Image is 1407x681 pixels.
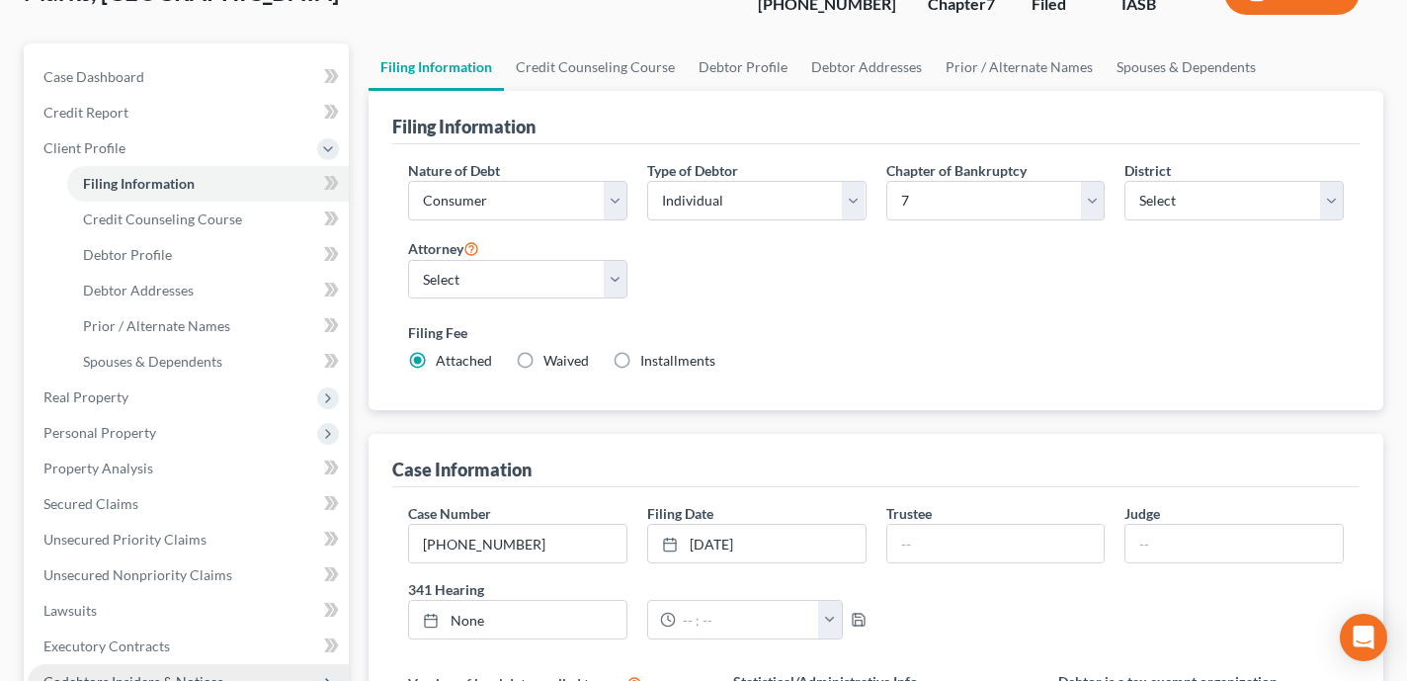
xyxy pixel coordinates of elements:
[67,308,349,344] a: Prior / Alternate Names
[43,460,153,476] span: Property Analysis
[43,638,170,654] span: Executory Contracts
[1124,503,1160,524] label: Judge
[408,322,1344,343] label: Filing Fee
[28,59,349,95] a: Case Dashboard
[934,43,1105,91] a: Prior / Alternate Names
[543,352,589,369] span: Waived
[1105,43,1268,91] a: Spouses & Dependents
[67,344,349,380] a: Spouses & Dependents
[408,236,479,260] label: Attorney
[408,503,491,524] label: Case Number
[43,566,232,583] span: Unsecured Nonpriority Claims
[886,503,932,524] label: Trustee
[43,602,97,619] span: Lawsuits
[83,211,242,227] span: Credit Counseling Course
[1125,525,1343,562] input: --
[676,601,819,638] input: -- : --
[83,175,195,192] span: Filing Information
[887,525,1105,562] input: --
[392,458,532,481] div: Case Information
[67,202,349,237] a: Credit Counseling Course
[28,486,349,522] a: Secured Claims
[648,525,866,562] a: [DATE]
[1124,160,1171,181] label: District
[83,317,230,334] span: Prior / Alternate Names
[43,531,207,548] span: Unsecured Priority Claims
[83,353,222,370] span: Spouses & Dependents
[1340,614,1387,661] div: Open Intercom Messenger
[28,95,349,130] a: Credit Report
[28,522,349,557] a: Unsecured Priority Claims
[43,139,125,156] span: Client Profile
[408,160,500,181] label: Nature of Debt
[409,525,626,562] input: Enter case number...
[67,166,349,202] a: Filing Information
[83,282,194,298] span: Debtor Addresses
[28,629,349,664] a: Executory Contracts
[392,115,536,138] div: Filing Information
[43,104,128,121] span: Credit Report
[28,451,349,486] a: Property Analysis
[647,503,713,524] label: Filing Date
[43,424,156,441] span: Personal Property
[640,352,715,369] span: Installments
[28,593,349,629] a: Lawsuits
[409,601,626,638] a: None
[398,579,876,600] label: 341 Hearing
[504,43,687,91] a: Credit Counseling Course
[886,160,1027,181] label: Chapter of Bankruptcy
[67,273,349,308] a: Debtor Addresses
[43,68,144,85] span: Case Dashboard
[369,43,504,91] a: Filing Information
[436,352,492,369] span: Attached
[687,43,799,91] a: Debtor Profile
[43,388,128,405] span: Real Property
[647,160,738,181] label: Type of Debtor
[799,43,934,91] a: Debtor Addresses
[43,495,138,512] span: Secured Claims
[28,557,349,593] a: Unsecured Nonpriority Claims
[67,237,349,273] a: Debtor Profile
[83,246,172,263] span: Debtor Profile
